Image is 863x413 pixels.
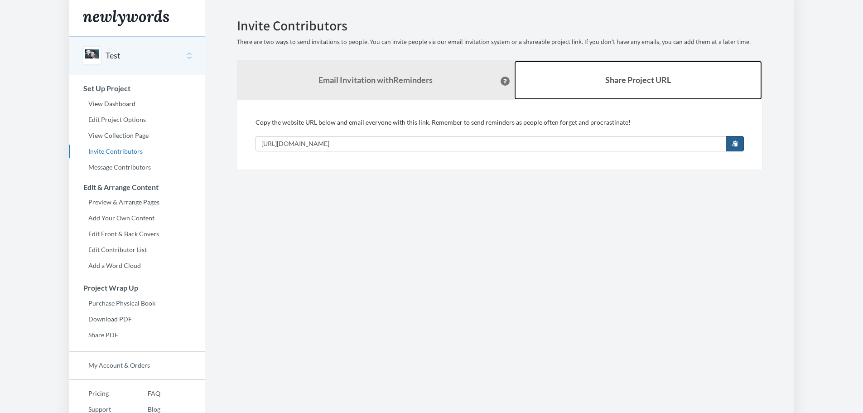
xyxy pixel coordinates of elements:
a: Invite Contributors [69,145,205,158]
a: View Collection Page [69,129,205,142]
img: Newlywords logo [83,10,169,26]
a: View Dashboard [69,97,205,111]
a: My Account & Orders [69,359,205,372]
a: Share PDF [69,328,205,342]
a: Pricing [69,387,129,400]
a: Preview & Arrange Pages [69,195,205,209]
b: Share Project URL [605,75,671,85]
h2: Invite Contributors [237,18,762,33]
a: Edit Project Options [69,113,205,126]
h3: Set Up Project [70,84,205,92]
p: There are two ways to send invitations to people. You can invite people via our email invitation ... [237,38,762,47]
a: Edit Front & Back Covers [69,227,205,241]
span: Support [18,6,51,15]
a: FAQ [129,387,160,400]
button: Test [106,50,121,62]
a: Message Contributors [69,160,205,174]
a: Add a Word Cloud [69,259,205,272]
a: Edit Contributor List [69,243,205,257]
a: Add Your Own Content [69,211,205,225]
h3: Edit & Arrange Content [70,183,205,191]
div: Copy the website URL below and email everyone with this link. Remember to send reminders as peopl... [256,118,744,151]
h3: Project Wrap Up [70,284,205,292]
a: Purchase Physical Book [69,296,205,310]
strong: Email Invitation with Reminders [318,75,433,85]
a: Download PDF [69,312,205,326]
